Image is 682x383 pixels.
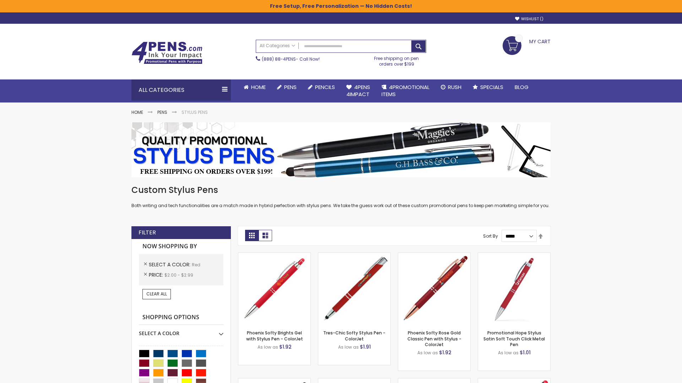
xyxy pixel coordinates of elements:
[139,229,156,237] strong: Filter
[480,83,503,91] span: Specials
[131,79,231,101] div: All Categories
[315,83,335,91] span: Pencils
[483,233,498,239] label: Sort By
[318,252,390,259] a: Tres-Chic Softy Stylus Pen - ColorJet-Red
[435,79,467,95] a: Rush
[398,252,470,259] a: Phoenix Softy Rose Gold Classic Pen with Stylus - ColorJet-Red
[284,83,297,91] span: Pens
[381,83,429,98] span: 4PROMOTIONAL ITEMS
[164,272,193,278] span: $2.00 - $2.99
[398,253,470,325] img: Phoenix Softy Rose Gold Classic Pen with Stylus - ColorJet-Red
[439,349,451,356] span: $1.92
[515,16,543,22] a: Wishlist
[131,184,551,209] div: Both writing and tech functionalities are a match made in hybrid perfection with stylus pens. We ...
[192,262,200,268] span: Red
[262,56,296,62] a: (888) 88-4PENS
[139,239,223,254] strong: Now Shopping by
[131,109,143,115] a: Home
[139,310,223,325] strong: Shopping Options
[509,79,534,95] a: Blog
[448,83,461,91] span: Rush
[338,344,359,350] span: As low as
[279,343,292,350] span: $1.92
[478,252,550,259] a: Promotional Hope Stylus Satin Soft Touch Click Metal Pen-Red
[515,83,529,91] span: Blog
[142,289,171,299] a: Clear All
[346,83,370,98] span: 4Pens 4impact
[520,349,531,356] span: $1.01
[360,343,371,350] span: $1.91
[238,79,271,95] a: Home
[131,122,551,177] img: Stylus Pens
[341,79,376,102] a: 4Pens4impact
[131,184,551,196] h1: Custom Stylus Pens
[417,350,438,356] span: As low as
[149,271,164,278] span: Price
[260,43,295,49] span: All Categories
[258,344,278,350] span: As low as
[251,83,266,91] span: Home
[498,350,519,356] span: As low as
[367,53,427,67] div: Free shipping on pen orders over $199
[146,291,167,297] span: Clear All
[376,79,435,102] a: 4PROMOTIONALITEMS
[467,79,509,95] a: Specials
[323,330,385,342] a: Tres-Chic Softy Stylus Pen - ColorJet
[245,230,259,241] strong: Grid
[131,41,202,64] img: 4Pens Custom Pens and Promotional Products
[262,56,320,62] span: - Call Now!
[139,325,223,337] div: Select A Color
[157,109,167,115] a: Pens
[238,253,310,325] img: Phoenix Softy Brights Gel with Stylus Pen - ColorJet-Red
[238,252,310,259] a: Phoenix Softy Brights Gel with Stylus Pen - ColorJet-Red
[407,330,461,347] a: Phoenix Softy Rose Gold Classic Pen with Stylus - ColorJet
[246,330,303,342] a: Phoenix Softy Brights Gel with Stylus Pen - ColorJet
[318,253,390,325] img: Tres-Chic Softy Stylus Pen - ColorJet-Red
[182,109,208,115] strong: Stylus Pens
[483,330,545,347] a: Promotional Hope Stylus Satin Soft Touch Click Metal Pen
[149,261,192,268] span: Select A Color
[256,40,299,52] a: All Categories
[271,79,302,95] a: Pens
[478,253,550,325] img: Promotional Hope Stylus Satin Soft Touch Click Metal Pen-Red
[302,79,341,95] a: Pencils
